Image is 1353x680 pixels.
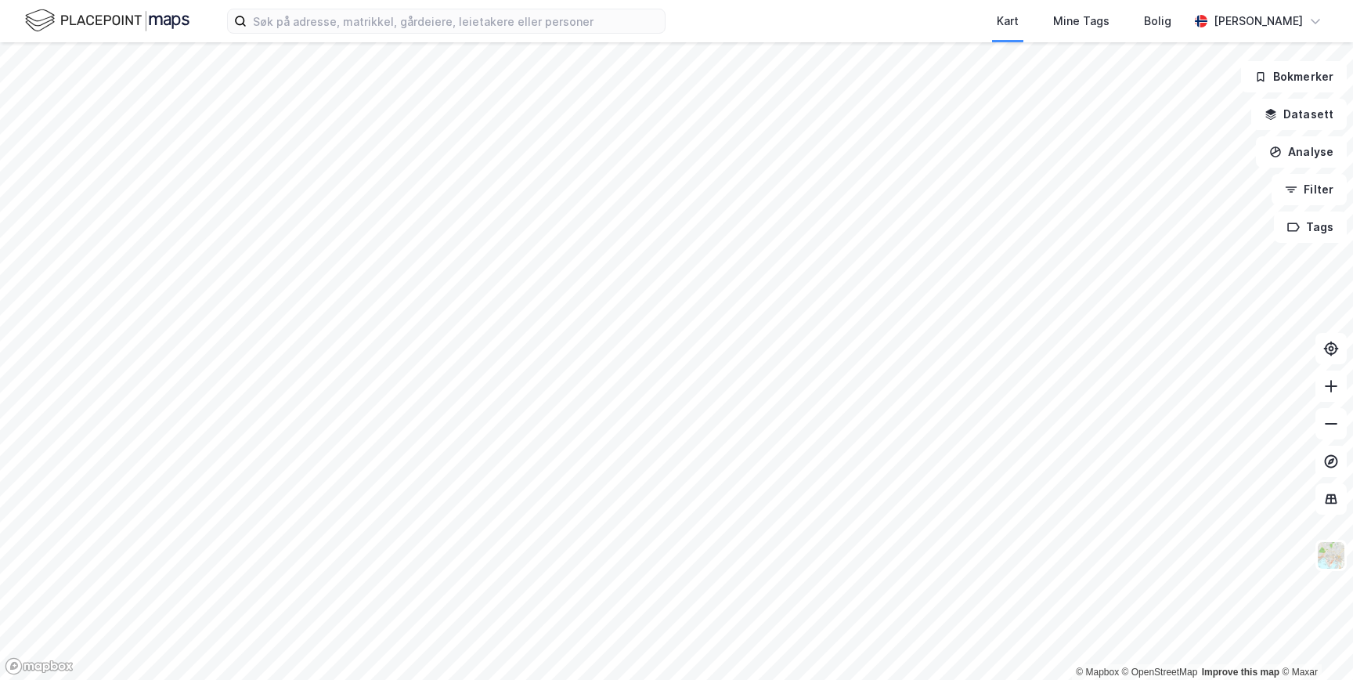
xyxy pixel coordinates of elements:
[1241,61,1347,92] button: Bokmerker
[1144,12,1171,31] div: Bolig
[1076,667,1119,678] a: Mapbox
[1122,667,1198,678] a: OpenStreetMap
[1275,605,1353,680] iframe: Chat Widget
[1275,605,1353,680] div: Kontrollprogram for chat
[1214,12,1303,31] div: [PERSON_NAME]
[997,12,1019,31] div: Kart
[1316,541,1346,570] img: Z
[1274,212,1347,243] button: Tags
[25,7,189,34] img: logo.f888ab2527a4732fd821a326f86c7f29.svg
[1202,667,1279,678] a: Improve this map
[247,9,665,33] input: Søk på adresse, matrikkel, gårdeiere, leietakere eller personer
[1256,136,1347,168] button: Analyse
[5,657,74,675] a: Mapbox homepage
[1053,12,1109,31] div: Mine Tags
[1251,99,1347,130] button: Datasett
[1272,174,1347,205] button: Filter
